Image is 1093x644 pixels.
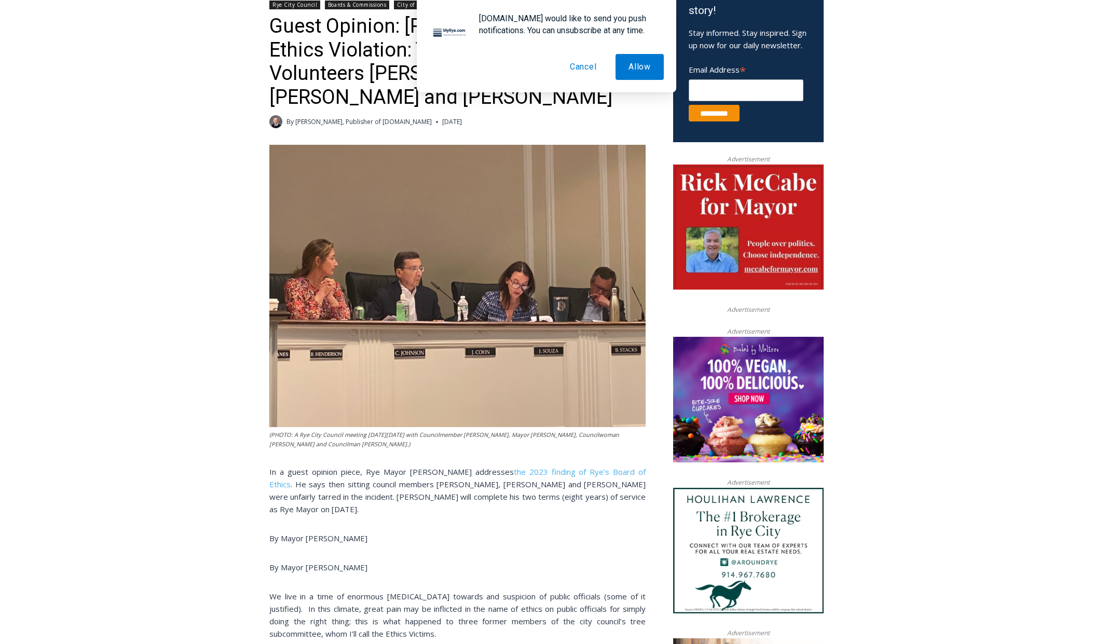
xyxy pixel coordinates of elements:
a: [PERSON_NAME], Publisher of [DOMAIN_NAME] [295,117,432,126]
img: Baked by Melissa [673,337,824,462]
a: Intern @ [DOMAIN_NAME] [250,101,503,129]
time: [DATE] [442,117,462,127]
figcaption: (PHOTO: A Rye City Council meeting [DATE][DATE] with Councilmember [PERSON_NAME], Mayor [PERSON_N... [269,430,646,448]
button: Allow [616,54,664,80]
img: McCabe for Mayor [673,165,824,290]
p: By Mayor [PERSON_NAME] [269,532,646,544]
div: "[PERSON_NAME] and I covered the [DATE] Parade, which was a really eye opening experience as I ha... [262,1,490,101]
span: Advertisement [717,477,780,487]
p: We live in a time of enormous [MEDICAL_DATA] towards and suspicion of public officials (some of i... [269,590,646,640]
p: In a guest opinion piece, Rye Mayor [PERSON_NAME] addresses . He says then sitting council member... [269,465,646,515]
div: [DOMAIN_NAME] would like to send you push notifications. You can unsubscribe at any time. [471,12,664,36]
span: By [286,117,294,127]
span: Advertisement [717,326,780,336]
img: notification icon [429,12,471,54]
span: Advertisement [717,628,780,638]
span: Advertisement [717,305,780,314]
p: By Mayor [PERSON_NAME] [269,561,646,573]
img: Houlihan Lawrence The #1 Brokerage in Rye City [673,488,824,613]
a: Author image [269,115,282,128]
a: the 2023 finding of Rye’s Board of Ethics [269,467,646,489]
span: Intern @ [DOMAIN_NAME] [271,103,481,127]
button: Cancel [557,54,610,80]
span: Advertisement [717,154,780,164]
img: (PHOTO: The "Gang of Four" Councilwoman Carolina Johnson, Mayor Josh Cohn, Councilwoman Julie Sou... [269,145,646,427]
